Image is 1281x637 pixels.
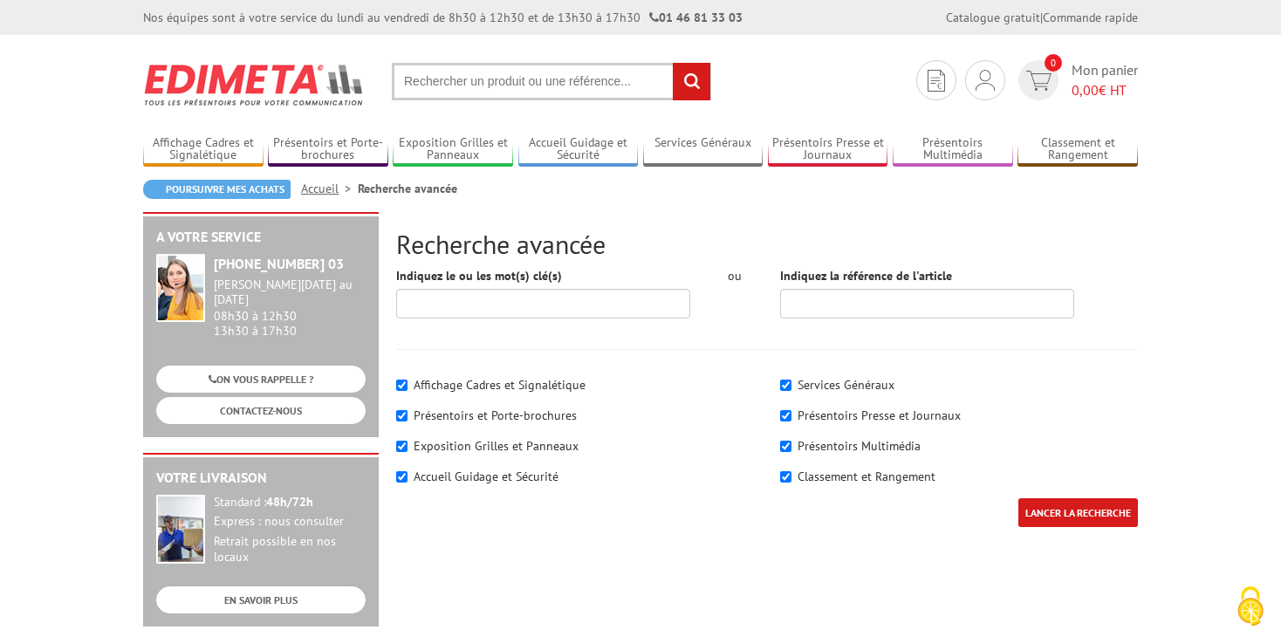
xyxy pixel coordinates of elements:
label: Classement et Rangement [798,469,935,484]
input: Rechercher un produit ou une référence... [392,63,711,100]
input: LANCER LA RECHERCHE [1018,498,1138,527]
span: 0 [1045,54,1062,72]
label: Présentoirs et Porte-brochures [414,408,577,423]
h2: Recherche avancée [396,229,1138,258]
a: Accueil Guidage et Sécurité [518,135,639,164]
a: CONTACTEZ-NOUS [156,397,366,424]
label: Services Généraux [798,377,894,393]
h2: Votre livraison [156,470,366,486]
label: Présentoirs Presse et Journaux [798,408,961,423]
label: Exposition Grilles et Panneaux [414,438,579,454]
a: Classement et Rangement [1017,135,1138,164]
span: 0,00 [1072,81,1099,99]
a: Poursuivre mes achats [143,180,291,199]
a: Services Généraux [643,135,764,164]
a: Catalogue gratuit [946,10,1040,25]
h2: A votre service [156,229,366,245]
a: devis rapide 0 Mon panier 0,00€ HT [1014,60,1138,100]
a: Présentoirs et Porte-brochures [268,135,388,164]
input: Classement et Rangement [780,471,791,483]
input: Exposition Grilles et Panneaux [396,441,408,452]
img: devis rapide [976,70,995,91]
span: Mon panier [1072,60,1138,100]
strong: 48h/72h [266,494,313,510]
input: rechercher [673,63,710,100]
img: widget-service.jpg [156,254,205,322]
img: devis rapide [928,70,945,92]
strong: [PHONE_NUMBER] 03 [214,255,344,272]
input: Affichage Cadres et Signalétique [396,380,408,391]
label: Accueil Guidage et Sécurité [414,469,558,484]
input: Présentoirs Presse et Journaux [780,410,791,421]
div: Nos équipes sont à votre service du lundi au vendredi de 8h30 à 12h30 et de 13h30 à 17h30 [143,9,743,26]
label: Indiquez la référence de l'article [780,267,952,284]
label: Affichage Cadres et Signalétique [414,377,586,393]
button: Cookies (fenêtre modale) [1220,578,1281,637]
div: ou [716,267,754,284]
div: 08h30 à 12h30 13h30 à 17h30 [214,277,366,338]
a: Présentoirs Multimédia [893,135,1013,164]
div: Standard : [214,495,366,510]
label: Indiquez le ou les mot(s) clé(s) [396,267,562,284]
a: ON VOUS RAPPELLE ? [156,366,366,393]
img: Edimeta [143,52,366,117]
a: Affichage Cadres et Signalétique [143,135,264,164]
img: devis rapide [1026,71,1052,91]
a: Commande rapide [1043,10,1138,25]
label: Présentoirs Multimédia [798,438,921,454]
li: Recherche avancée [358,180,457,197]
div: [PERSON_NAME][DATE] au [DATE] [214,277,366,307]
img: Cookies (fenêtre modale) [1229,585,1272,628]
span: € HT [1072,80,1138,100]
strong: 01 46 81 33 03 [649,10,743,25]
a: Accueil [301,181,358,196]
input: Accueil Guidage et Sécurité [396,471,408,483]
a: Présentoirs Presse et Journaux [768,135,888,164]
input: Services Généraux [780,380,791,391]
input: Présentoirs Multimédia [780,441,791,452]
div: | [946,9,1138,26]
a: Exposition Grilles et Panneaux [393,135,513,164]
input: Présentoirs et Porte-brochures [396,410,408,421]
img: widget-livraison.jpg [156,495,205,564]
